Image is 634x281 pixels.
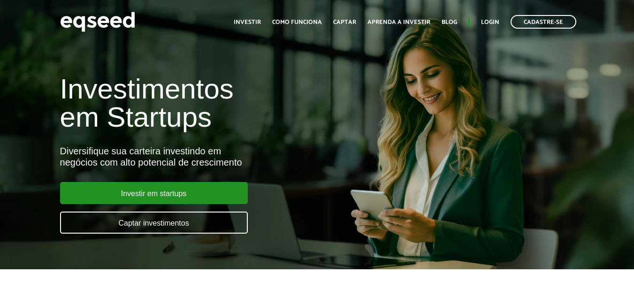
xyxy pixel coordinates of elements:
[442,19,457,25] a: Blog
[234,19,261,25] a: Investir
[60,212,248,234] a: Captar investimentos
[60,9,135,34] img: EqSeed
[481,19,499,25] a: Login
[511,15,576,29] a: Cadastre-se
[333,19,356,25] a: Captar
[60,145,363,168] div: Diversifique sua carteira investindo em negócios com alto potencial de crescimento
[272,19,322,25] a: Como funciona
[367,19,430,25] a: Aprenda a investir
[60,75,363,131] h1: Investimentos em Startups
[60,182,248,204] a: Investir em startups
